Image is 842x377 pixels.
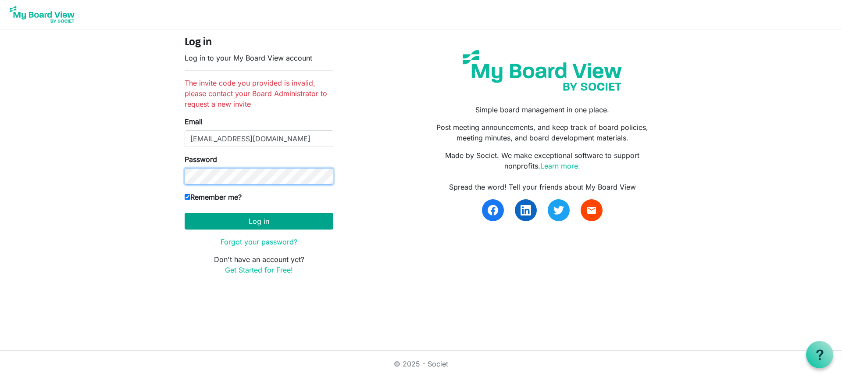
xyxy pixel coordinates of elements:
p: Simple board management in one place. [428,104,657,115]
button: Log in [185,213,333,230]
a: email [581,199,603,221]
p: Made by Societ. We make exceptional software to support nonprofits. [428,150,657,171]
div: Spread the word! Tell your friends about My Board View [428,182,657,192]
img: My Board View Logo [7,4,77,25]
input: Remember me? [185,194,190,200]
li: The invite code you provided is invalid, please contact your Board Administrator to request a new... [185,78,333,109]
a: Forgot your password? [221,237,297,246]
img: twitter.svg [553,205,564,215]
h4: Log in [185,36,333,49]
img: facebook.svg [488,205,498,215]
label: Remember me? [185,192,242,202]
img: my-board-view-societ.svg [456,43,628,97]
p: Log in to your My Board View account [185,53,333,63]
a: Learn more. [540,162,580,170]
a: © 2025 - Societ [394,359,448,368]
p: Post meeting announcements, and keep track of board policies, meeting minutes, and board developm... [428,122,657,143]
label: Email [185,116,203,127]
span: email [586,205,597,215]
p: Don't have an account yet? [185,254,333,275]
img: linkedin.svg [521,205,531,215]
label: Password [185,154,217,165]
a: Get Started for Free! [225,266,293,274]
